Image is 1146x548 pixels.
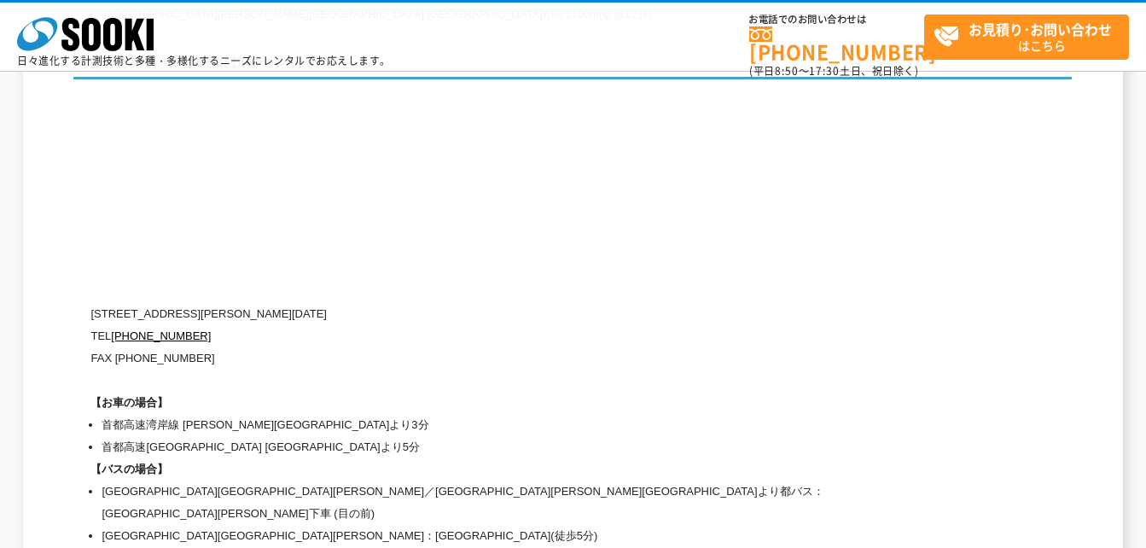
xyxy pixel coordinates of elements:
p: FAX [PHONE_NUMBER] [90,347,910,370]
a: お見積り･お問い合わせはこちら [924,15,1129,60]
li: 首都高速湾岸線 [PERSON_NAME][GEOGRAPHIC_DATA]より3分 [102,414,910,436]
p: TEL [90,325,910,347]
span: お電話でのお問い合わせは [749,15,924,25]
a: [PHONE_NUMBER] [111,329,211,342]
li: [GEOGRAPHIC_DATA][GEOGRAPHIC_DATA][PERSON_NAME]：[GEOGRAPHIC_DATA](徒歩5分) [102,525,910,547]
li: 首都高速[GEOGRAPHIC_DATA] [GEOGRAPHIC_DATA]より5分 [102,436,910,458]
p: 日々進化する計測技術と多種・多様化するニーズにレンタルでお応えします。 [17,55,391,66]
h1: 【バスの場合】 [90,458,910,481]
strong: お見積り･お問い合わせ [969,19,1112,39]
li: [GEOGRAPHIC_DATA][GEOGRAPHIC_DATA][PERSON_NAME]／[GEOGRAPHIC_DATA][PERSON_NAME][GEOGRAPHIC_DATA]より... [102,481,910,525]
h1: 【お車の場合】 [90,392,910,414]
span: 8:50 [775,63,799,79]
span: 17:30 [809,63,840,79]
p: [STREET_ADDRESS][PERSON_NAME][DATE] [90,303,910,325]
span: はこちら [934,15,1128,58]
span: (平日 ～ 土日、祝日除く) [749,63,918,79]
a: [PHONE_NUMBER] [749,26,924,61]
